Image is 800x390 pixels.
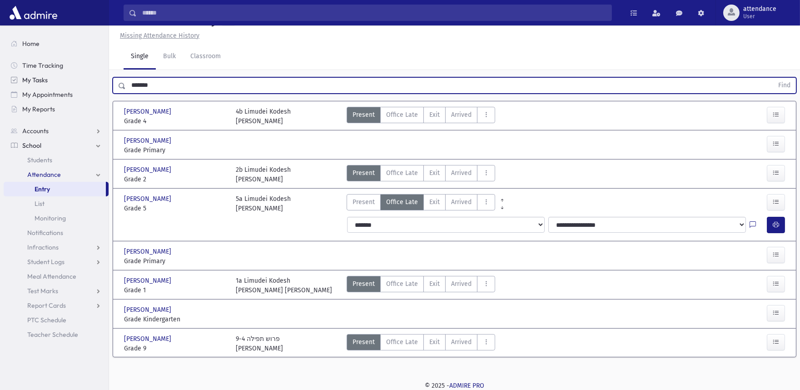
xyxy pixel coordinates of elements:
span: [PERSON_NAME] [124,247,173,256]
span: [PERSON_NAME] [124,305,173,315]
a: Missing Attendance History [116,32,199,40]
span: Report Cards [27,301,66,310]
a: Home [4,36,109,51]
a: Report Cards [4,298,109,313]
div: 5a Limudei Kodesh [PERSON_NAME] [236,194,291,213]
div: AttTypes [347,107,495,126]
a: Bulk [156,44,183,70]
span: Home [22,40,40,48]
span: [PERSON_NAME] [124,194,173,204]
u: Missing Attendance History [120,32,199,40]
span: My Appointments [22,90,73,99]
a: Time Tracking [4,58,109,73]
a: My Tasks [4,73,109,87]
span: Office Late [386,279,418,289]
span: [PERSON_NAME] [124,334,173,344]
span: Exit [429,337,440,347]
span: Arrived [451,279,472,289]
a: Meal Attendance [4,269,109,284]
span: Grade 9 [124,344,227,353]
span: Grade 2 [124,175,227,184]
span: Present [353,279,375,289]
span: Grade Primary [124,256,227,266]
span: Present [353,168,375,178]
span: Exit [429,168,440,178]
span: Grade Primary [124,145,227,155]
div: AttTypes [347,165,495,184]
a: Student Logs [4,255,109,269]
a: Entry [4,182,106,196]
span: Time Tracking [22,61,63,70]
span: Infractions [27,243,59,251]
div: AttTypes [347,194,495,213]
span: Office Late [386,197,418,207]
a: Notifications [4,225,109,240]
span: attendance [743,5,776,13]
span: PTC Schedule [27,316,66,324]
a: School [4,138,109,153]
span: Test Marks [27,287,58,295]
span: My Tasks [22,76,48,84]
span: Exit [429,197,440,207]
a: PTC Schedule [4,313,109,327]
div: AttTypes [347,276,495,295]
div: AttTypes [347,334,495,353]
span: Present [353,197,375,207]
span: Office Late [386,110,418,120]
span: My Reports [22,105,55,113]
span: Arrived [451,337,472,347]
span: Entry [35,185,50,193]
a: List [4,196,109,211]
span: Notifications [27,229,63,237]
span: Attendance [27,170,61,179]
span: Arrived [451,197,472,207]
span: Students [27,156,52,164]
span: Grade 4 [124,116,227,126]
div: 4b Limudei Kodesh [PERSON_NAME] [236,107,291,126]
a: Attendance [4,167,109,182]
span: List [35,200,45,208]
span: Monitoring [35,214,66,222]
span: Arrived [451,110,472,120]
a: Single [124,44,156,70]
div: 9-4 פרוש תפילה [PERSON_NAME] [236,334,283,353]
span: Grade 5 [124,204,227,213]
a: Monitoring [4,211,109,225]
span: Grade Kindergarten [124,315,227,324]
span: Accounts [22,127,49,135]
span: [PERSON_NAME] [124,136,173,145]
span: School [22,141,41,150]
span: Office Late [386,168,418,178]
a: Infractions [4,240,109,255]
span: [PERSON_NAME] [124,107,173,116]
span: [PERSON_NAME] [124,276,173,285]
a: Classroom [183,44,228,70]
a: My Reports [4,102,109,116]
span: [PERSON_NAME] [124,165,173,175]
span: Exit [429,110,440,120]
a: Accounts [4,124,109,138]
span: Meal Attendance [27,272,76,280]
input: Search [137,5,611,21]
span: Teacher Schedule [27,330,78,339]
span: Grade 1 [124,285,227,295]
span: Student Logs [27,258,65,266]
button: Find [773,78,796,93]
span: User [743,13,776,20]
a: Teacher Schedule [4,327,109,342]
a: My Appointments [4,87,109,102]
a: Test Marks [4,284,109,298]
span: Present [353,337,375,347]
span: Exit [429,279,440,289]
a: Students [4,153,109,167]
div: 2b Limudei Kodesh [PERSON_NAME] [236,165,291,184]
span: Present [353,110,375,120]
span: Office Late [386,337,418,347]
div: 1a Limudei Kodesh [PERSON_NAME] [PERSON_NAME] [236,276,332,295]
span: Arrived [451,168,472,178]
img: AdmirePro [7,4,60,22]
